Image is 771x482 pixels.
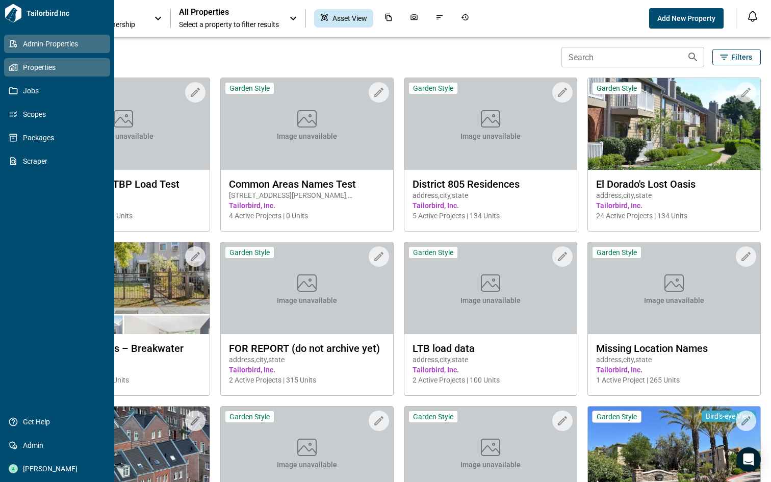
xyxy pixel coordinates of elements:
span: 4 Active Projects | 0 Units [229,211,385,221]
span: address , city , state [229,354,385,365]
span: address , city , state [596,190,752,200]
span: Image unavailable [460,295,521,306]
span: Image unavailable [277,131,337,141]
span: Add New Property [657,13,715,23]
span: [STREET_ADDRESS][PERSON_NAME] , [GEOGRAPHIC_DATA] , NJ [229,190,385,200]
a: Properties [4,58,110,77]
span: Tailorbird, Inc. [229,365,385,375]
span: Tailorbird, Inc. [45,365,201,375]
button: Search properties [683,47,703,67]
span: Tailorbird, Inc. [596,365,752,375]
div: Open Intercom Messenger [736,447,761,472]
div: Job History [455,9,475,28]
span: Scraper [18,156,100,166]
span: Tailorbird, Inc. [596,200,752,211]
div: Asset View [314,9,373,28]
span: 2 Active Projects | 315 Units [229,375,385,385]
span: Missing Location Names [596,342,752,354]
span: Image unavailable [93,131,153,141]
span: Image unavailable [460,131,521,141]
button: Add New Property [649,8,724,29]
button: Filters [712,49,761,65]
span: Scopes [18,109,100,119]
span: Eldorado Shores – Breakwater [45,342,201,354]
span: Admin [18,440,100,450]
span: 1 Active Project | 399 Units [45,375,201,385]
a: Scraper [4,152,110,170]
a: Scopes [4,105,110,123]
span: Common Areas Names Test [229,178,385,190]
span: 5 Active Projects | 134 Units [413,211,569,221]
div: Photos [404,9,424,28]
span: Garden Style [413,412,453,421]
span: All Properties [179,7,279,17]
span: Common Area TBP Load Test [45,178,201,190]
span: address , city , state [45,190,201,200]
span: Tailorbird, Inc. [413,365,569,375]
span: address , city , state [413,354,569,365]
span: 19 Properties [37,52,557,62]
span: Garden Style [229,84,270,93]
span: Tailorbird, Inc. [229,200,385,211]
div: Issues & Info [429,9,450,28]
span: Garden Style [597,248,637,257]
span: Get Help [18,417,100,427]
img: property-asset [588,78,760,170]
div: Documents [378,9,399,28]
span: District 805 Residences [413,178,569,190]
a: Admin-Properties [4,35,110,53]
span: 2 Active Projects | 100 Units [413,375,569,385]
button: Open notification feed [744,8,761,24]
span: Garden Style [413,248,453,257]
span: [PERSON_NAME] [18,464,100,474]
a: Packages [4,129,110,147]
span: Tailorbird, Inc. [413,200,569,211]
span: Admin-Properties [18,39,100,49]
span: LTB load data [413,342,569,354]
span: Properties [18,62,100,72]
span: Packages [18,133,100,143]
span: Garden Style [229,412,270,421]
span: Garden Style [597,84,637,93]
span: Asset View [332,13,367,23]
span: Image unavailable [277,295,337,306]
a: Jobs [4,82,110,100]
a: Admin [4,436,110,454]
span: Bird's-eye View [706,412,752,421]
span: address , city , state [413,190,569,200]
span: Tailorbird Inc [22,8,110,18]
span: Image unavailable [644,295,704,306]
span: address , city , state [45,354,201,365]
span: 24 Active Projects | 134 Units [596,211,752,221]
span: 11 Active Projects | 18 Units [45,211,201,221]
span: address , city , state [596,354,752,365]
span: 1 Active Project | 265 Units [596,375,752,385]
img: property-asset [37,242,210,334]
span: FOR REPORT (do not archive yet) [229,342,385,354]
span: Garden Style [413,84,453,93]
span: Filters [731,52,752,62]
span: Garden Style [229,248,270,257]
span: Image unavailable [277,460,337,470]
span: El Dorado's Lost Oasis [596,178,752,190]
span: Tailorbird, Inc. [45,200,201,211]
span: Select a property to filter results [179,19,279,30]
span: Image unavailable [460,460,521,470]
span: Garden Style [597,412,637,421]
span: Jobs [18,86,100,96]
